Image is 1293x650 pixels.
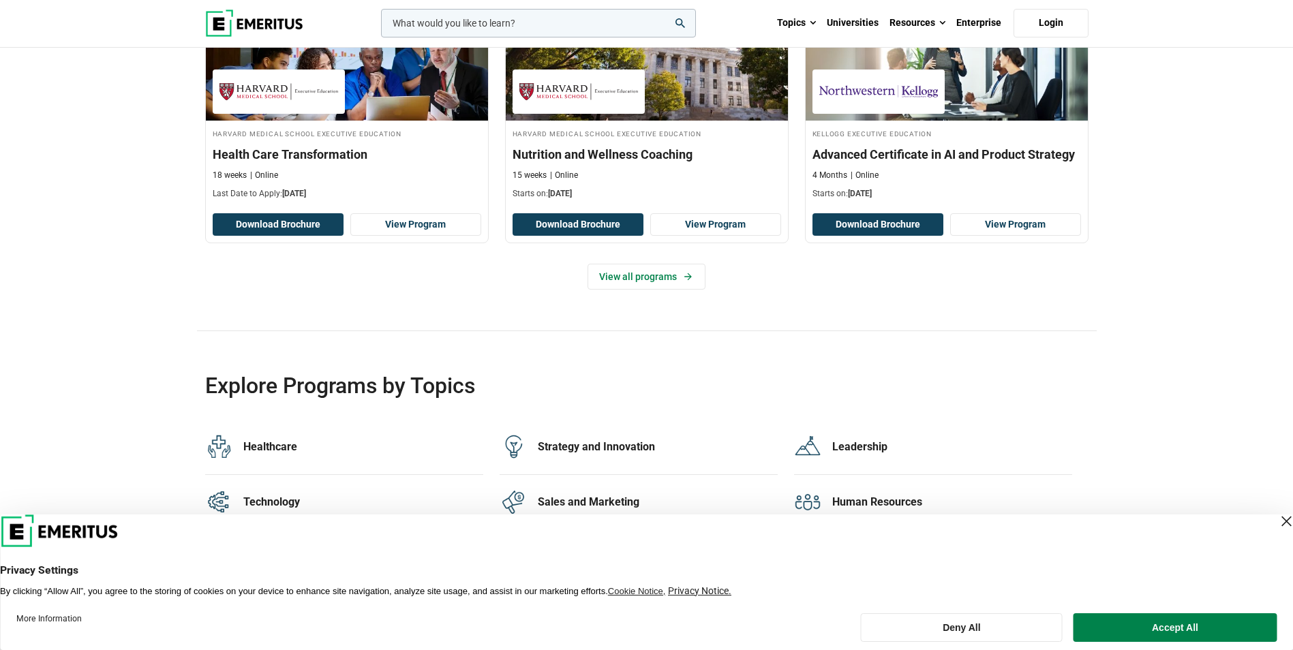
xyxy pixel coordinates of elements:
h4: Kellogg Executive Education [812,127,1081,139]
a: View all programs [588,264,705,290]
h3: Nutrition and Wellness Coaching [513,146,781,163]
a: Explore Programmes by Category Healthcare [205,420,483,475]
div: Leadership [832,439,1072,454]
p: Online [250,170,278,181]
img: Explore Programmes by Category [500,489,527,516]
a: Login [1014,9,1089,37]
img: Explore Programmes by Category [794,433,821,461]
a: View Program [650,213,781,236]
a: Explore Programmes by Category Technology [205,475,483,530]
a: Explore Programmes by Category Leadership [794,420,1072,475]
h4: Harvard Medical School Executive Education [213,127,481,139]
h3: Health Care Transformation [213,146,481,163]
a: Explore Programmes by Category Human Resources [794,475,1072,530]
h3: Advanced Certificate in AI and Product Strategy [812,146,1081,163]
img: Explore Programmes by Category [794,489,821,516]
p: Online [851,170,879,181]
a: View Program [350,213,481,236]
p: Online [550,170,578,181]
img: Harvard Medical School Executive Education [519,76,638,107]
div: Technology [243,495,483,510]
span: [DATE] [548,189,572,198]
p: 4 Months [812,170,847,181]
p: Starts on: [812,188,1081,200]
a: Explore Programmes by Category Sales and Marketing [500,475,778,530]
div: Sales and Marketing [538,495,778,510]
a: View Program [950,213,1081,236]
button: Download Brochure [812,213,943,236]
button: Download Brochure [213,213,344,236]
p: 15 weeks [513,170,547,181]
div: Strategy and Innovation [538,439,778,454]
h2: Explore Programs by Topics [205,372,1000,399]
p: Starts on: [513,188,781,200]
button: Download Brochure [513,213,643,236]
span: [DATE] [848,189,872,198]
div: Healthcare [243,439,483,454]
h4: Harvard Medical School Executive Education [513,127,781,139]
img: Harvard Medical School Executive Education [219,76,338,107]
p: Last Date to Apply: [213,188,481,200]
img: Explore Programmes by Category [205,433,232,461]
p: 18 weeks [213,170,247,181]
a: Explore Programmes by Category Strategy and Innovation [500,420,778,475]
input: woocommerce-product-search-field-0 [381,9,696,37]
img: Kellogg Executive Education [819,76,938,107]
span: [DATE] [282,189,306,198]
div: Human Resources [832,495,1072,510]
img: Explore Programmes by Category [500,433,527,461]
img: Explore Programmes by Category [205,489,232,516]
